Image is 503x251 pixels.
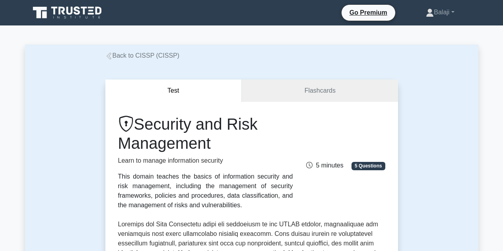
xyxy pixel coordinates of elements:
a: Go Premium [345,8,392,18]
a: Flashcards [242,80,398,102]
a: Back to CISSP (CISSP) [105,52,180,59]
span: 5 Questions [352,162,385,170]
div: This domain teaches the basics of information security and risk management, including the managem... [118,172,293,210]
h1: Security and Risk Management [118,115,293,153]
a: Balaji [407,4,473,20]
button: Test [105,80,242,102]
span: 5 minutes [306,162,343,169]
p: Learn to manage information security [118,156,293,165]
